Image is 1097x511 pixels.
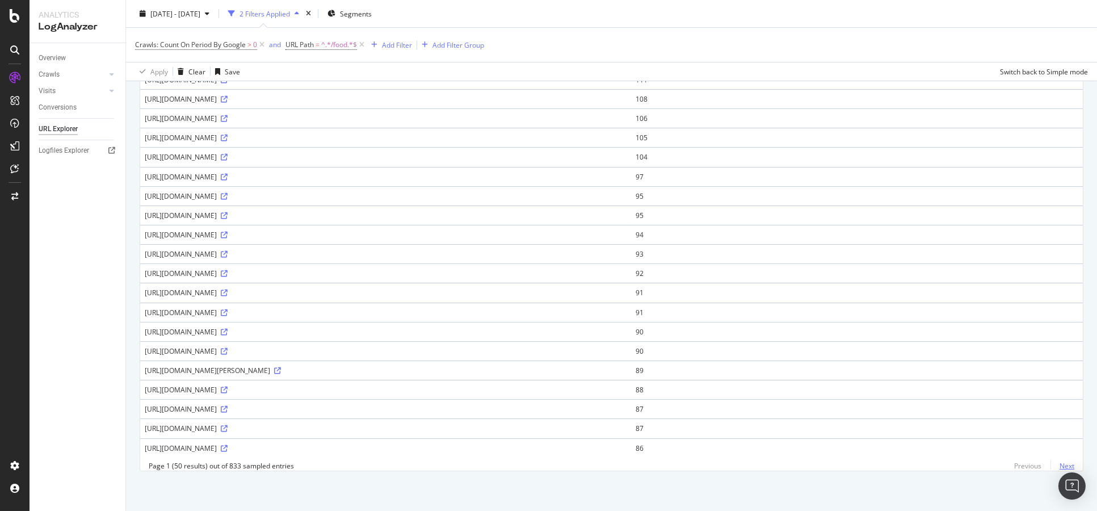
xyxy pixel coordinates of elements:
span: ^.*/food.*$ [321,37,357,53]
div: 2 Filters Applied [239,9,290,18]
td: 104 [631,147,1083,166]
div: Switch back to Simple mode [1000,66,1088,76]
div: Add Filter Group [432,40,484,49]
td: 90 [631,341,1083,361]
div: Visits [39,85,56,97]
td: 87 [631,399,1083,418]
td: 94 [631,225,1083,244]
a: URL Explorer [39,123,117,135]
div: [URL][DOMAIN_NAME][PERSON_NAME] [145,366,627,375]
div: Logfiles Explorer [39,145,89,157]
div: and [269,40,281,49]
div: [URL][DOMAIN_NAME] [145,443,627,453]
td: 97 [631,167,1083,186]
span: Segments [340,9,372,18]
td: 92 [631,263,1083,283]
span: [DATE] - [DATE] [150,9,200,18]
div: Analytics [39,9,116,20]
div: [URL][DOMAIN_NAME] [145,114,627,123]
div: Conversions [39,102,77,114]
td: 93 [631,244,1083,263]
button: [DATE] - [DATE] [135,5,214,23]
a: Conversions [39,102,117,114]
div: Overview [39,52,66,64]
button: Apply [135,62,168,81]
span: URL Path [285,40,314,49]
div: Open Intercom Messenger [1058,472,1086,500]
button: Switch back to Simple mode [995,62,1088,81]
button: 2 Filters Applied [224,5,304,23]
div: [URL][DOMAIN_NAME] [145,327,627,337]
div: [URL][DOMAIN_NAME] [145,385,627,395]
td: 108 [631,89,1083,108]
div: Clear [188,66,205,76]
div: times [304,8,313,19]
div: [URL][DOMAIN_NAME] [145,211,627,220]
td: 89 [631,361,1083,380]
div: [URL][DOMAIN_NAME] [145,346,627,356]
div: [URL][DOMAIN_NAME] [145,249,627,259]
div: Add Filter [382,40,412,49]
button: Segments [323,5,376,23]
td: 105 [631,128,1083,147]
a: Overview [39,52,117,64]
td: 95 [631,186,1083,206]
div: [URL][DOMAIN_NAME] [145,424,627,433]
div: [URL][DOMAIN_NAME] [145,152,627,162]
a: Logfiles Explorer [39,145,117,157]
td: 91 [631,283,1083,302]
td: 106 [631,108,1083,128]
td: 95 [631,206,1083,225]
td: 91 [631,303,1083,322]
div: Save [225,66,240,76]
div: LogAnalyzer [39,20,116,33]
a: Next [1050,458,1074,474]
div: [URL][DOMAIN_NAME] [145,404,627,414]
button: Add Filter [367,38,412,52]
span: = [316,40,320,49]
a: Visits [39,85,106,97]
div: [URL][DOMAIN_NAME] [145,172,627,182]
div: [URL][DOMAIN_NAME] [145,191,627,201]
td: 88 [631,380,1083,399]
div: Crawls [39,69,60,81]
a: Crawls [39,69,106,81]
button: Add Filter Group [417,38,484,52]
button: and [269,39,281,50]
div: [URL][DOMAIN_NAME] [145,269,627,278]
span: 0 [253,37,257,53]
td: 87 [631,418,1083,438]
div: Apply [150,66,168,76]
button: Clear [173,62,205,81]
button: Save [211,62,240,81]
div: [URL][DOMAIN_NAME] [145,288,627,298]
div: Page 1 (50 results) out of 833 sampled entries [149,461,294,471]
td: 86 [631,438,1083,458]
div: [URL][DOMAIN_NAME] [145,133,627,143]
td: 90 [631,322,1083,341]
span: > [247,40,251,49]
div: [URL][DOMAIN_NAME] [145,230,627,240]
div: URL Explorer [39,123,78,135]
div: [URL][DOMAIN_NAME] [145,308,627,317]
div: [URL][DOMAIN_NAME] [145,94,627,104]
span: Crawls: Count On Period By Google [135,40,246,49]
